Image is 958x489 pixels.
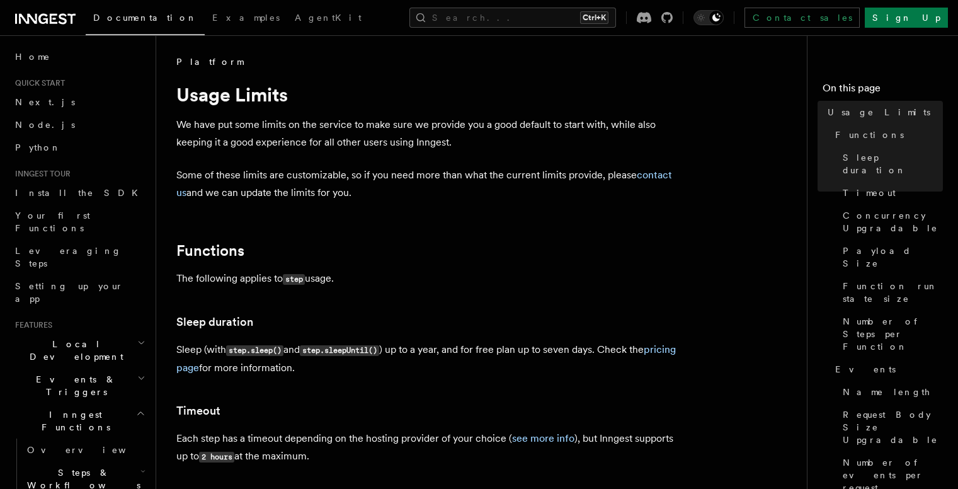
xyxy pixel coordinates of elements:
a: Function run state size [838,275,943,310]
span: Timeout [843,187,896,199]
button: Local Development [10,333,148,368]
span: Usage Limits [828,106,930,118]
a: Sleep duration [176,313,253,331]
kbd: Ctrl+K [580,11,608,24]
span: Functions [835,129,904,141]
a: Sleep duration [838,146,943,181]
span: Your first Functions [15,210,90,233]
code: step.sleep() [226,345,283,356]
span: Documentation [93,13,197,23]
p: Some of these limits are customizable, so if you need more than what the current limits provide, ... [176,166,680,202]
span: Inngest tour [10,169,71,179]
span: Features [10,320,52,330]
span: Inngest Functions [10,408,136,434]
span: Node.js [15,120,75,130]
button: Toggle dark mode [693,10,724,25]
a: Overview [22,439,148,461]
span: Leveraging Steps [15,246,122,268]
a: Payload Size [838,239,943,275]
a: Home [10,45,148,68]
a: see more info [512,432,574,444]
a: Your first Functions [10,204,148,239]
p: We have put some limits on the service to make sure we provide you a good default to start with, ... [176,116,680,151]
span: Concurrency Upgradable [843,209,943,234]
a: Request Body Size Upgradable [838,403,943,451]
span: Next.js [15,97,75,107]
a: Name length [838,381,943,403]
a: Documentation [86,4,205,35]
a: Concurrency Upgradable [838,204,943,239]
h4: On this page [823,81,943,101]
a: AgentKit [287,4,369,34]
button: Events & Triggers [10,368,148,403]
span: Python [15,142,61,152]
a: Python [10,136,148,159]
h1: Usage Limits [176,83,680,106]
span: Request Body Size Upgradable [843,408,943,446]
a: Functions [830,124,943,146]
button: Search...Ctrl+K [409,8,616,28]
a: Timeout [176,402,220,420]
span: Setting up your app [15,281,123,304]
span: Platform [176,55,243,68]
span: Number of Steps per Function [843,315,943,353]
a: Number of Steps per Function [838,310,943,358]
a: Install the SDK [10,181,148,204]
span: Examples [212,13,280,23]
a: Node.js [10,113,148,136]
a: Timeout [838,181,943,204]
a: Setting up your app [10,275,148,310]
span: Events & Triggers [10,373,137,398]
span: Name length [843,386,931,398]
code: 2 hours [199,452,234,463]
a: Functions [176,242,244,260]
a: Contact sales [744,8,860,28]
p: The following applies to usage. [176,270,680,288]
a: Next.js [10,91,148,113]
span: Quick start [10,78,65,88]
code: step.sleepUntil() [300,345,379,356]
a: Sign Up [865,8,948,28]
span: Install the SDK [15,188,145,198]
button: Inngest Functions [10,403,148,439]
span: Home [15,50,50,63]
span: AgentKit [295,13,362,23]
span: Payload Size [843,244,943,270]
a: Usage Limits [823,101,943,124]
a: Examples [205,4,287,34]
span: Sleep duration [843,151,943,176]
span: Function run state size [843,280,943,305]
span: Local Development [10,338,137,363]
code: step [283,274,305,285]
a: Leveraging Steps [10,239,148,275]
span: Overview [27,445,157,455]
p: Each step has a timeout depending on the hosting provider of your choice ( ), but Inngest support... [176,430,680,466]
span: Events [835,363,896,376]
p: Sleep (with and ) up to a year, and for free plan up to seven days. Check the for more information. [176,341,680,377]
a: Events [830,358,943,381]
